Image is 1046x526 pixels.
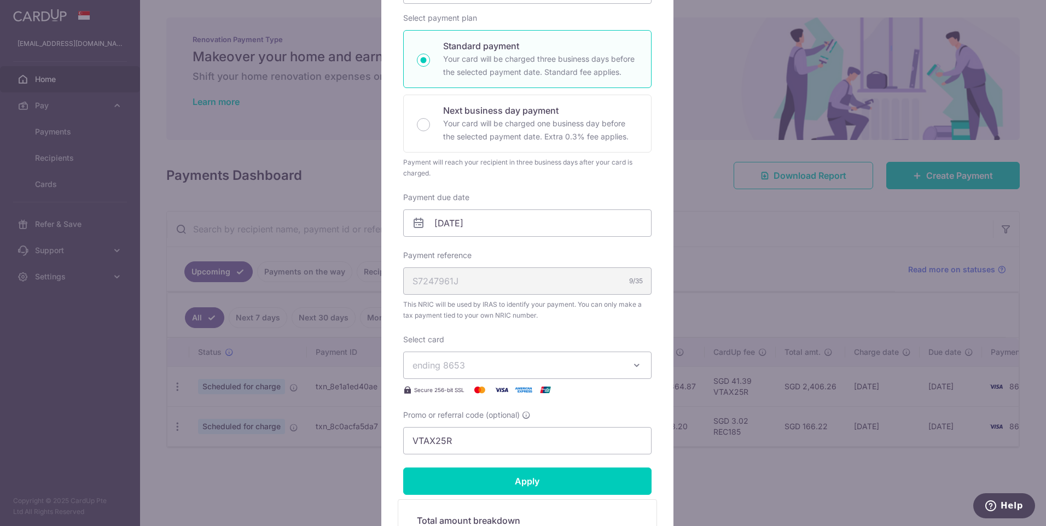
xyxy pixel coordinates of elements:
[403,209,652,237] input: DD / MM / YYYY
[513,383,534,396] img: American Express
[403,13,477,24] label: Select payment plan
[403,299,652,321] span: This NRIC will be used by IRAS to identify your payment. You can only make a tax payment tied to ...
[443,39,638,52] p: Standard payment
[629,276,643,287] div: 9/35
[403,250,472,261] label: Payment reference
[403,334,444,345] label: Select card
[443,104,638,117] p: Next business day payment
[443,117,638,143] p: Your card will be charged one business day before the selected payment date. Extra 0.3% fee applies.
[403,410,520,420] span: Promo or referral code (optional)
[973,493,1035,521] iframe: Opens a widget where you can find more information
[469,383,491,396] img: Mastercard
[443,52,638,79] p: Your card will be charged three business days before the selected payment date. Standard fee appl...
[403,467,652,495] input: Apply
[403,352,652,379] button: ending 8653
[491,383,513,396] img: Visa
[414,385,464,394] span: Secure 256-bit SSL
[534,383,556,396] img: UnionPay
[412,360,465,371] span: ending 8653
[403,157,652,179] div: Payment will reach your recipient in three business days after your card is charged.
[403,192,469,203] label: Payment due date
